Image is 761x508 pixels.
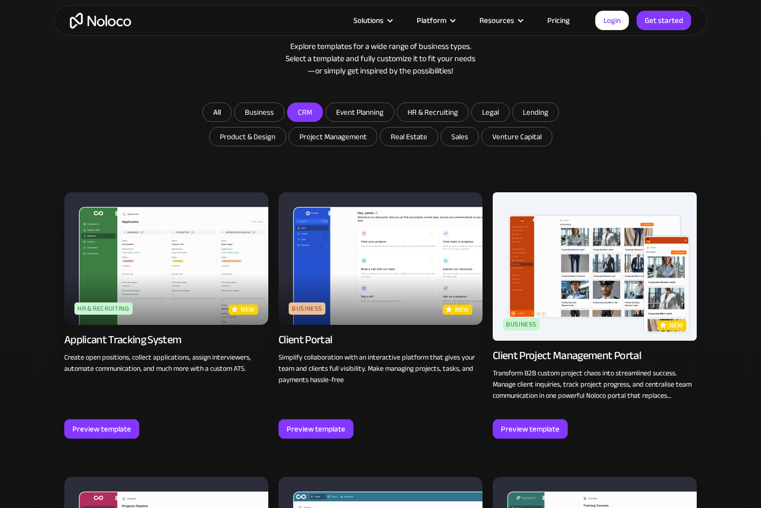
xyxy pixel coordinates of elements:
[64,40,697,77] div: Explore templates for a wide range of business types. Select a template and fully customize it to...
[74,302,133,315] div: HR & Recruiting
[535,14,582,27] a: Pricing
[202,103,232,122] a: All
[417,14,446,27] div: Platform
[241,304,255,315] p: new
[278,352,483,386] p: Simplify collaboration with an interactive platform that gives your team and clients full visibil...
[64,192,268,439] a: HR & RecruitingnewApplicant Tracking SystemCreate open positions, collect applications, assign in...
[353,14,384,27] div: Solutions
[341,14,404,27] div: Solutions
[278,333,332,347] div: Client Portal
[493,348,641,363] div: Client Project Management Portal
[501,422,560,436] div: Preview template
[669,320,683,331] p: new
[493,368,697,401] p: Transform B2B custom project chaos into streamlined success. Manage client inquiries, track proje...
[72,422,131,436] div: Preview template
[455,304,469,315] p: new
[64,333,182,347] div: Applicant Tracking System
[637,11,691,30] a: Get started
[479,14,514,27] div: Resources
[404,14,467,27] div: Platform
[278,192,483,439] a: BusinessnewClient PortalSimplify collaboration with an interactive platform that gives your team ...
[289,302,325,315] div: Business
[503,318,540,331] div: Business
[64,352,268,374] p: Create open positions, collect applications, assign interviewers, automate communication, and muc...
[176,103,585,149] form: Email Form
[595,11,629,30] a: Login
[287,422,345,436] div: Preview template
[493,192,697,439] a: BusinessnewClient Project Management PortalTransform B2B custom project chaos into streamlined su...
[70,13,131,29] a: home
[467,14,535,27] div: Resources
